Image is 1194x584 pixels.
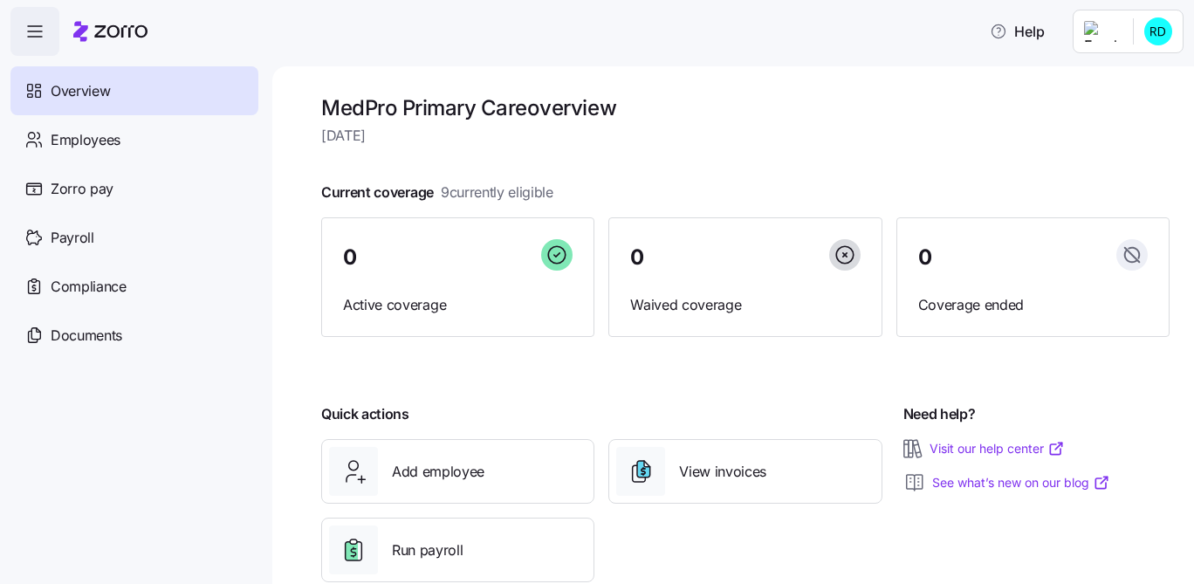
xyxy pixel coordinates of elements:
a: See what’s new on our blog [932,474,1110,491]
span: Active coverage [343,294,573,316]
span: 0 [918,247,932,268]
span: 0 [343,247,357,268]
span: Waived coverage [630,294,860,316]
a: Visit our help center [930,440,1065,457]
span: Coverage ended [918,294,1148,316]
span: 0 [630,247,644,268]
span: Quick actions [321,403,409,425]
button: Help [976,14,1059,49]
h1: MedPro Primary Care overview [321,94,1170,121]
span: Run payroll [392,539,463,561]
span: Employees [51,129,120,151]
span: Add employee [392,461,484,483]
img: 8f5d857c3bf862e4c6206eace8fbfe0f [1144,17,1172,45]
a: Payroll [10,213,258,262]
a: Overview [10,66,258,115]
span: Need help? [903,403,976,425]
span: 9 currently eligible [441,182,553,203]
span: Payroll [51,227,94,249]
span: Help [990,21,1045,42]
a: Compliance [10,262,258,311]
a: Employees [10,115,258,164]
span: Overview [51,80,110,102]
span: Documents [51,325,122,347]
span: Current coverage [321,182,553,203]
img: Employer logo [1084,21,1119,42]
span: [DATE] [321,125,1170,147]
span: Zorro pay [51,178,113,200]
a: Zorro pay [10,164,258,213]
span: Compliance [51,276,127,298]
a: Documents [10,311,258,360]
span: View invoices [679,461,766,483]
